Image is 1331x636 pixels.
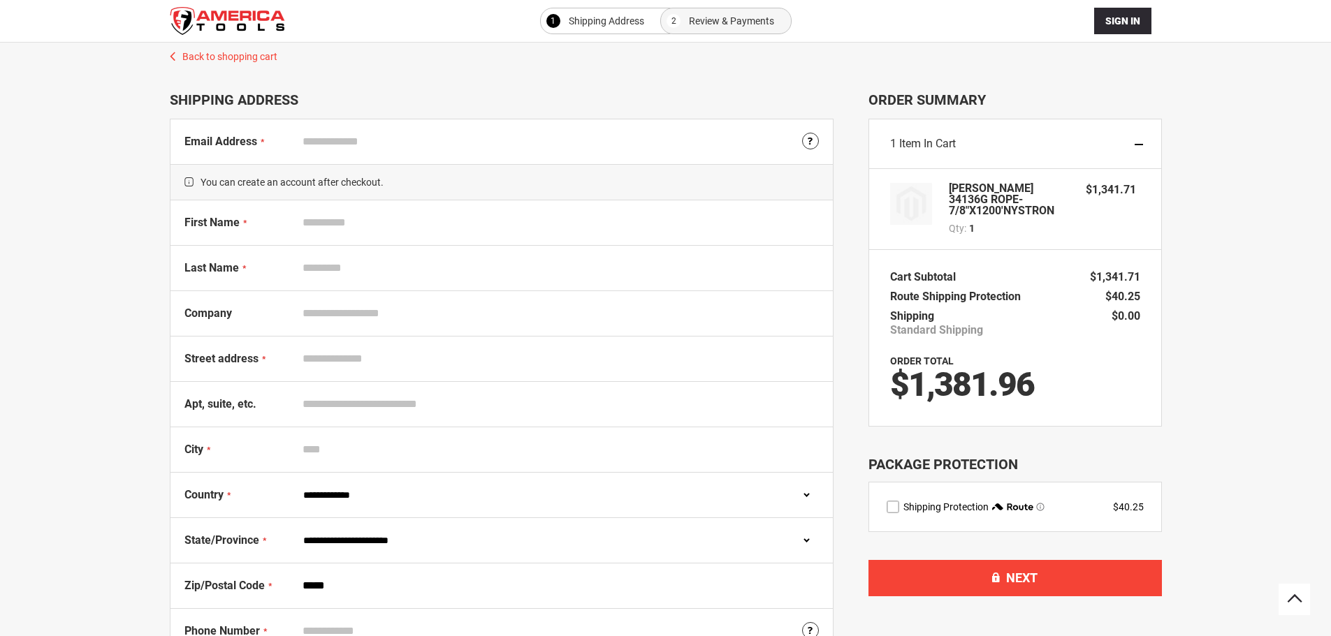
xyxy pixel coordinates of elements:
[671,13,676,29] span: 2
[184,352,259,365] span: Street address
[1086,183,1136,196] span: $1,341.71
[1006,570,1038,585] span: Next
[156,43,1176,64] a: Back to shopping cart
[890,364,1034,404] span: $1,381.96
[868,91,1162,108] span: Order Summary
[184,488,224,501] span: Country
[1112,309,1140,323] span: $0.00
[1105,15,1140,27] span: Sign In
[949,223,964,234] span: Qty
[868,454,1162,475] div: Package Protection
[890,137,896,150] span: 1
[170,164,833,200] span: You can create an account after checkout.
[868,560,1162,596] button: Next
[689,13,774,29] span: Review & Payments
[184,306,232,320] span: Company
[1094,8,1151,34] button: Sign In
[1113,500,1144,514] div: $40.25
[184,533,259,547] span: State/Province
[184,216,240,229] span: First Name
[890,323,983,337] span: Standard Shipping
[170,7,285,35] img: America Tools
[903,501,989,512] span: Shipping Protection
[1090,270,1140,283] span: $1,341.71
[184,579,265,592] span: Zip/Postal Code
[890,309,934,323] span: Shipping
[1036,503,1045,511] span: Learn more
[170,7,285,35] a: store logo
[887,500,1144,514] div: route shipping protection selector element
[890,267,963,287] th: Cart Subtotal
[184,135,257,148] span: Email Address
[170,91,834,108] div: Shipping Address
[890,287,1028,306] th: Route Shipping Protection
[551,13,555,29] span: 1
[184,443,203,456] span: City
[969,221,975,235] span: 1
[569,13,644,29] span: Shipping Address
[184,397,256,411] span: Apt, suite, etc.
[1105,290,1140,303] span: $40.25
[890,355,954,367] strong: Order Total
[890,183,932,225] img: GREENLEE 34136G ROPE-7/8"X1200'NYSTRON
[949,183,1072,216] strong: [PERSON_NAME] 34136G ROPE-7/8"X1200'NYSTRON
[899,137,956,150] span: Item in Cart
[184,261,239,274] span: Last Name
